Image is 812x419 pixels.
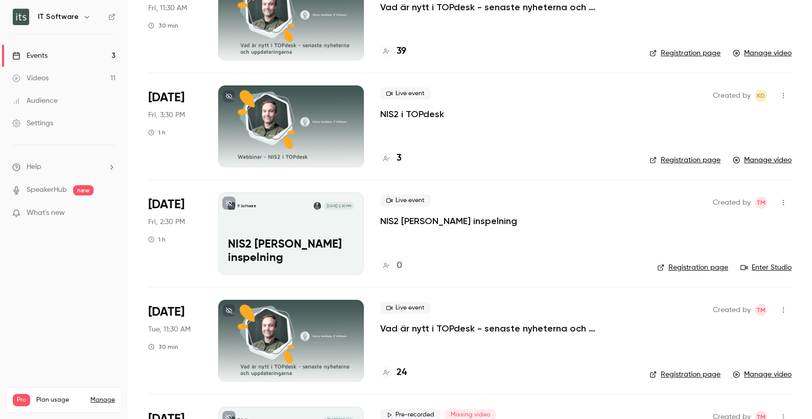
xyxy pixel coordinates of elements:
[397,259,402,273] h4: 0
[12,118,53,128] div: Settings
[713,196,751,209] span: Created by
[713,304,751,316] span: Created by
[148,304,184,320] span: [DATE]
[380,151,402,165] a: 3
[380,1,633,13] a: Vad är nytt i TOPdesk - senaste nyheterna och uppdateringarna
[38,12,79,22] h6: IT Software
[27,208,65,218] span: What's new
[238,204,257,209] p: IT Software
[73,185,94,195] span: new
[380,322,633,335] a: Vad är nytt i TOPdesk - senaste nyheterna och uppdateringarna
[756,304,765,316] span: TM
[757,90,765,102] span: KD
[12,51,48,61] div: Events
[148,324,191,335] span: Tue, 11:30 AM
[657,262,728,273] a: Registration page
[733,369,792,380] a: Manage video
[148,85,202,167] div: Aug 22 Fri, 3:30 PM (Europe/Stockholm)
[218,192,364,274] a: NIS2 Kenny inspelning IT SoftwareKenny Sandberg[DATE] 2:30 PMNIS2 [PERSON_NAME] inspelning
[380,302,431,314] span: Live event
[36,396,84,404] span: Plan usage
[397,45,406,58] h4: 39
[380,366,407,380] a: 24
[380,194,431,207] span: Live event
[148,110,185,120] span: Fri, 3:30 PM
[13,394,30,406] span: Pro
[740,262,792,273] a: Enter Studio
[103,209,115,218] iframe: Noticeable Trigger
[90,396,115,404] a: Manage
[314,202,321,209] img: Kenny Sandberg
[380,215,517,227] a: NIS2 [PERSON_NAME] inspelning
[755,304,767,316] span: Tanya Masiyenka
[380,108,444,120] a: NIS2 i TOPdesk
[148,343,178,351] div: 30 min
[148,235,166,244] div: 1 h
[733,48,792,58] a: Manage video
[323,202,354,209] span: [DATE] 2:30 PM
[649,48,721,58] a: Registration page
[148,3,187,13] span: Fri, 11:30 AM
[380,87,431,100] span: Live event
[755,196,767,209] span: Tanya Masiyenka
[27,185,67,195] a: SpeakerHub
[649,155,721,165] a: Registration page
[148,300,202,382] div: Jun 10 Tue, 11:30 AM (Europe/Stockholm)
[228,238,354,265] p: NIS2 [PERSON_NAME] inspelning
[27,162,41,172] span: Help
[713,90,751,102] span: Created by
[13,9,29,25] img: IT Software
[733,155,792,165] a: Manage video
[148,196,184,213] span: [DATE]
[12,73,49,83] div: Videos
[380,259,402,273] a: 0
[148,128,166,137] div: 1 h
[755,90,767,102] span: Kenny Djerf Sandberg
[148,217,185,227] span: Fri, 2:30 PM
[649,369,721,380] a: Registration page
[397,151,402,165] h4: 3
[148,21,178,30] div: 30 min
[148,192,202,274] div: Aug 22 Fri, 2:30 PM (Europe/Stockholm)
[397,366,407,380] h4: 24
[12,162,115,172] li: help-dropdown-opener
[756,196,765,209] span: TM
[148,90,184,106] span: [DATE]
[12,96,58,106] div: Audience
[380,45,406,58] a: 39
